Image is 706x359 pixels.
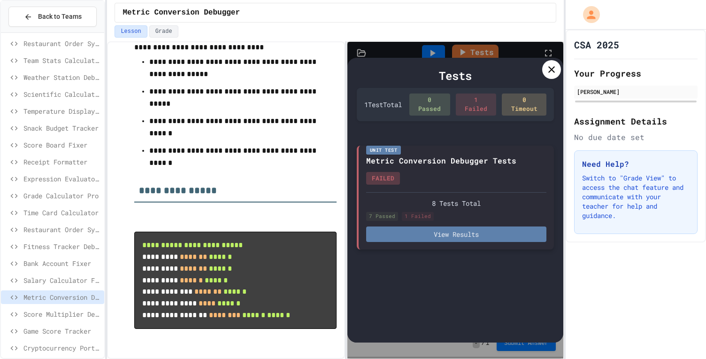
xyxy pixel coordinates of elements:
button: Grade [149,25,178,38]
span: Metric Conversion Debugger [123,7,240,18]
button: Lesson [115,25,147,38]
span: Temperature Display Fix [23,106,100,116]
div: [PERSON_NAME] [577,87,695,96]
div: Tests [357,67,554,84]
div: 0 Passed [409,94,450,116]
span: Salary Calculator Fixer [23,275,100,285]
div: 1 Test Total [364,100,402,109]
span: Fitness Tracker Debugger [23,242,100,251]
span: Grade Calculator Pro [23,191,100,201]
div: 1 Failed [456,94,497,116]
h2: Assignment Details [574,115,698,128]
div: 0 Timeout [502,94,546,116]
div: 1 Failed [402,212,434,221]
span: Time Card Calculator [23,208,100,218]
span: Receipt Formatter [23,157,100,167]
div: FAILED [366,172,400,185]
span: Game Score Tracker [23,326,100,336]
h2: Your Progress [574,67,698,80]
span: Expression Evaluator Fix [23,174,100,184]
span: Score Multiplier Debug [23,309,100,319]
span: Back to Teams [38,12,82,22]
span: Weather Station Debugger [23,72,100,82]
span: Score Board Fixer [23,140,100,150]
span: Restaurant Order System [23,39,100,48]
div: No due date set [574,132,698,143]
span: Bank Account Fixer [23,258,100,268]
div: Unit Test [366,146,401,155]
span: Cryptocurrency Portfolio Debugger [23,343,100,353]
span: Snack Budget Tracker [23,123,100,133]
h1: CSA 2025 [574,38,619,51]
h3: Need Help? [582,158,690,170]
span: Metric Conversion Debugger [23,292,100,302]
p: Switch to "Grade View" to access the chat feature and communicate with your teacher for help and ... [582,173,690,220]
span: Scientific Calculator [23,89,100,99]
button: View Results [366,226,546,242]
span: Team Stats Calculator [23,55,100,65]
div: 8 Tests Total [366,198,546,208]
div: Metric Conversion Debugger Tests [366,155,516,166]
div: 7 Passed [366,212,398,221]
div: My Account [573,4,602,25]
button: Back to Teams [8,7,97,27]
span: Restaurant Order System [23,225,100,234]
